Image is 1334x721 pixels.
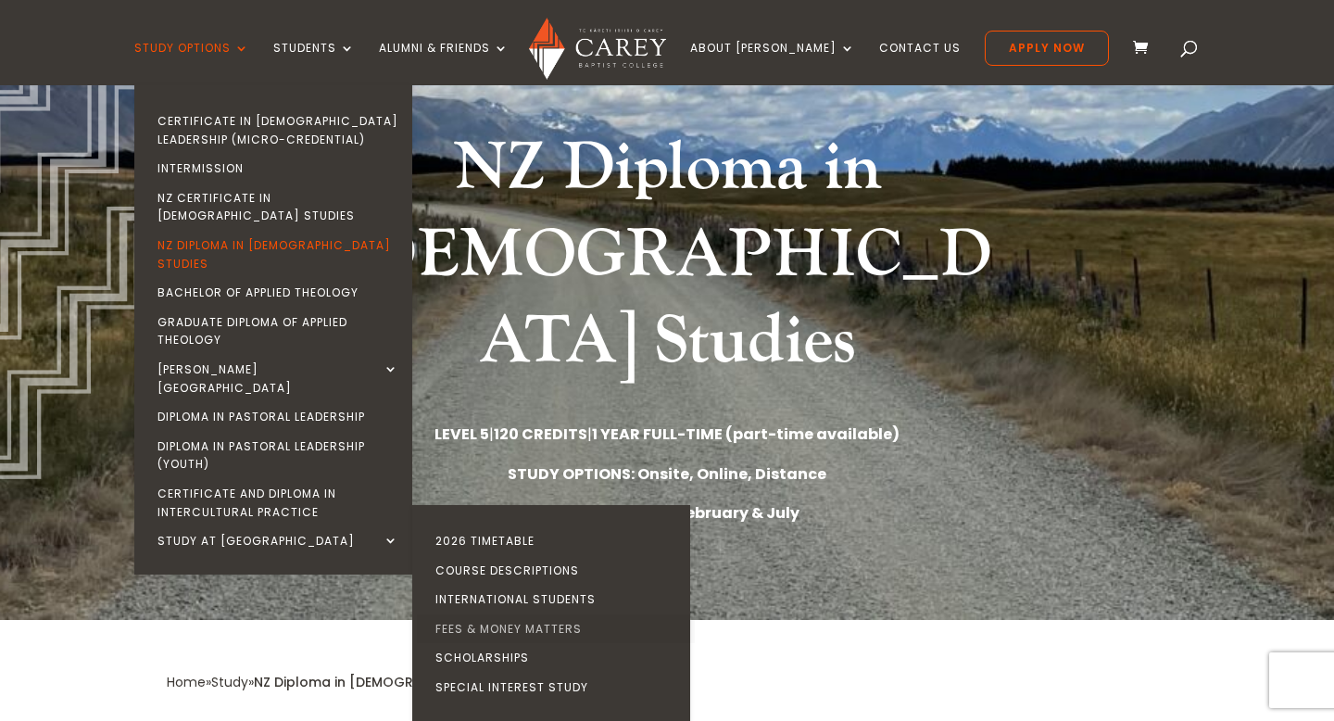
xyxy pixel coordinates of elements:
p: | | [167,422,1167,447]
a: Study [211,673,248,691]
img: Carey Baptist College [529,18,665,80]
a: Scholarships [417,643,695,673]
a: Course Descriptions [417,556,695,586]
a: NZ Certificate in [DEMOGRAPHIC_DATA] Studies [139,183,417,231]
a: Certificate and Diploma in Intercultural Practice [139,479,417,526]
strong: 120 CREDITS [494,424,587,445]
a: International Students [417,585,695,614]
a: Contact Us [879,42,961,85]
strong: SEMESTER INTAKE: February & July [535,502,799,524]
a: Study Options [134,42,249,85]
a: Alumni & Friends [379,42,509,85]
a: Diploma in Pastoral Leadership [139,402,417,432]
span: » » [167,673,560,691]
a: Intermission [139,154,417,183]
a: Home [167,673,206,691]
a: Diploma in Pastoral Leadership (Youth) [139,432,417,479]
a: [PERSON_NAME][GEOGRAPHIC_DATA] [139,355,417,402]
a: Fees & Money Matters [417,614,695,644]
a: Bachelor of Applied Theology [139,278,417,308]
a: Certificate in [DEMOGRAPHIC_DATA] Leadership (Micro-credential) [139,107,417,154]
a: About [PERSON_NAME] [690,42,855,85]
strong: 1 YEAR FULL-TIME (part-time available) [592,424,900,445]
strong: LEVEL 5 [434,424,489,445]
a: Special Interest Study [417,673,695,702]
span: NZ Diploma in [DEMOGRAPHIC_DATA] Studies [254,673,560,691]
a: 2026 Timetable [417,526,695,556]
a: Apply Now [985,31,1109,66]
a: NZ Diploma in [DEMOGRAPHIC_DATA] Studies [139,231,417,278]
strong: STUDY OPTIONS: Onsite, Online, Distance [508,463,826,485]
a: Students [273,42,355,85]
h1: NZ Diploma in [DEMOGRAPHIC_DATA] Studies [320,125,1014,395]
a: Study at [GEOGRAPHIC_DATA] [139,526,417,556]
a: Graduate Diploma of Applied Theology [139,308,417,355]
